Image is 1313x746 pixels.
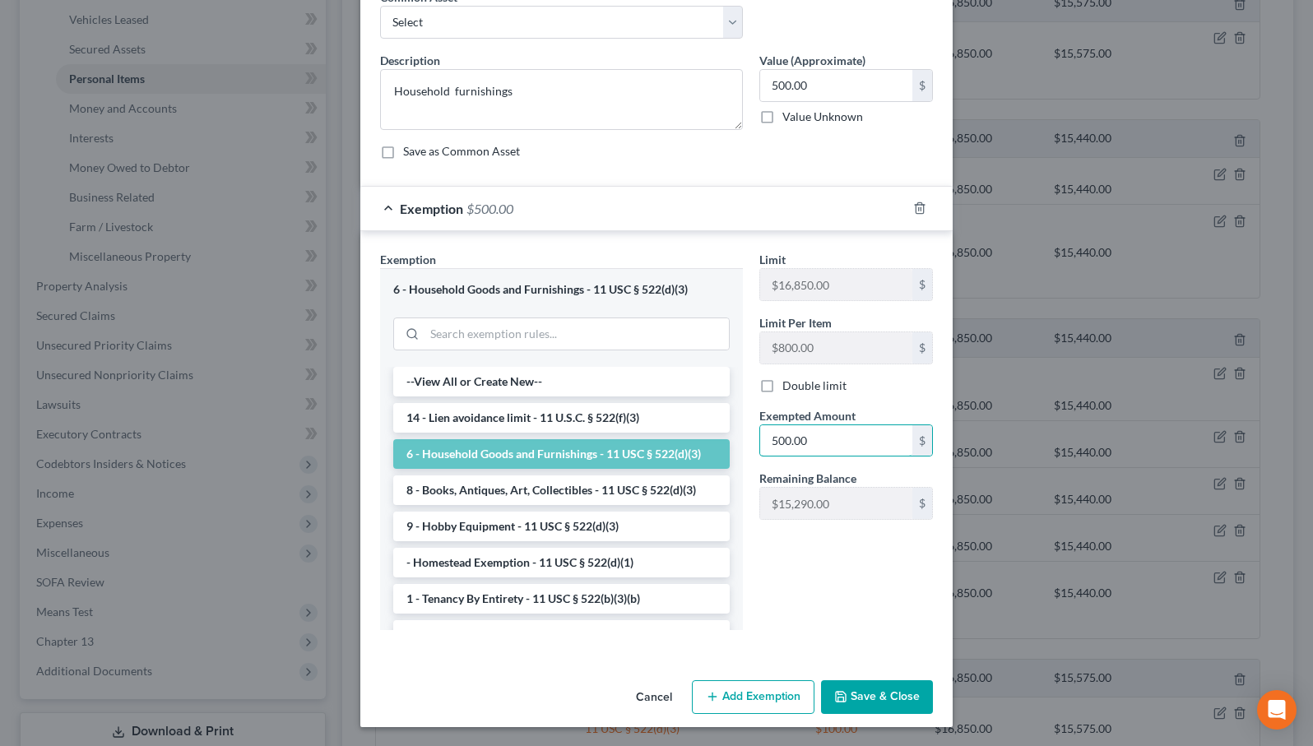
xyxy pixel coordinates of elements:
[760,70,912,101] input: 0.00
[759,52,865,69] label: Value (Approximate)
[912,425,932,456] div: $
[393,282,730,298] div: 6 - Household Goods and Furnishings - 11 USC § 522(d)(3)
[425,318,729,350] input: Search exemption rules...
[466,201,513,216] span: $500.00
[623,682,685,715] button: Cancel
[760,425,912,456] input: 0.00
[912,488,932,519] div: $
[759,409,856,423] span: Exempted Amount
[782,378,847,394] label: Double limit
[380,253,436,266] span: Exemption
[760,269,912,300] input: --
[912,269,932,300] div: $
[393,620,730,650] li: 1 - Burial Plot - 11 USC § 522(d)(1)
[403,143,520,160] label: Save as Common Asset
[1257,690,1297,730] div: Open Intercom Messenger
[821,680,933,715] button: Save & Close
[393,512,730,541] li: 9 - Hobby Equipment - 11 USC § 522(d)(3)
[912,70,932,101] div: $
[759,470,856,487] label: Remaining Balance
[760,332,912,364] input: --
[782,109,863,125] label: Value Unknown
[400,201,463,216] span: Exemption
[692,680,814,715] button: Add Exemption
[393,439,730,469] li: 6 - Household Goods and Furnishings - 11 USC § 522(d)(3)
[393,584,730,614] li: 1 - Tenancy By Entirety - 11 USC § 522(b)(3)(b)
[760,488,912,519] input: --
[912,332,932,364] div: $
[759,314,832,331] label: Limit Per Item
[393,548,730,577] li: - Homestead Exemption - 11 USC § 522(d)(1)
[380,53,440,67] span: Description
[393,475,730,505] li: 8 - Books, Antiques, Art, Collectibles - 11 USC § 522(d)(3)
[393,367,730,396] li: --View All or Create New--
[759,253,786,266] span: Limit
[393,403,730,433] li: 14 - Lien avoidance limit - 11 U.S.C. § 522(f)(3)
